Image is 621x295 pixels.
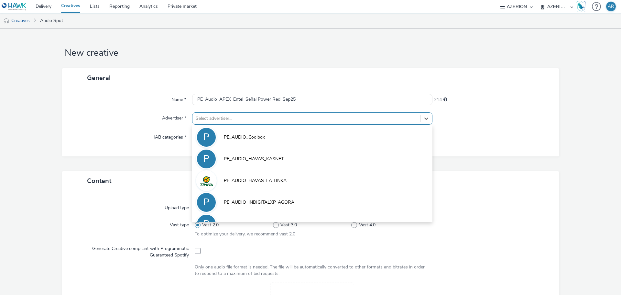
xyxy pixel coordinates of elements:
img: Hawk Academy [576,1,586,12]
span: To optimize your delivery, we recommend vast 2.0 [195,231,295,237]
span: Vast 2.0 [202,222,219,228]
div: P [203,150,209,168]
span: General [87,74,111,82]
span: 214 [434,96,442,103]
label: Upload type [162,202,191,211]
div: P [203,128,209,146]
a: Hawk Academy [576,1,589,12]
label: Name * [169,94,189,103]
span: Vast 4.0 [359,222,376,228]
div: Maximum 255 characters [443,96,447,103]
img: PE_AUDIO_HAVAS_LA TINKA [197,171,216,190]
span: PE_AUDIO_HAVAS_KASNET [224,156,284,162]
label: Advertiser * [159,112,189,121]
div: P [203,215,209,233]
label: Generate Creative compliant with Programmatic Guaranteed Spotify [74,243,191,259]
div: AR [608,2,614,11]
div: Only one audio file format is needed. The file will be automatically converted to other formats a... [195,264,430,277]
span: PE_AUDIO_Coolbox [224,134,265,141]
img: audio [3,18,10,24]
a: Audio Spot [37,13,66,28]
input: Name [192,94,432,105]
label: Vast type [167,219,191,228]
span: PE_AUDIO_PROMPERU [224,221,274,227]
span: Vast 3.0 [280,222,297,228]
span: PE_AUDIO_HAVAS_LA TINKA [224,177,287,184]
span: Content [87,176,111,185]
img: undefined Logo [2,3,27,11]
h1: New creative [62,47,559,59]
span: PE_AUDIO_INDIGITALXP_AGORA [224,199,294,206]
label: IAB categories * [151,131,189,141]
div: P [203,193,209,211]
